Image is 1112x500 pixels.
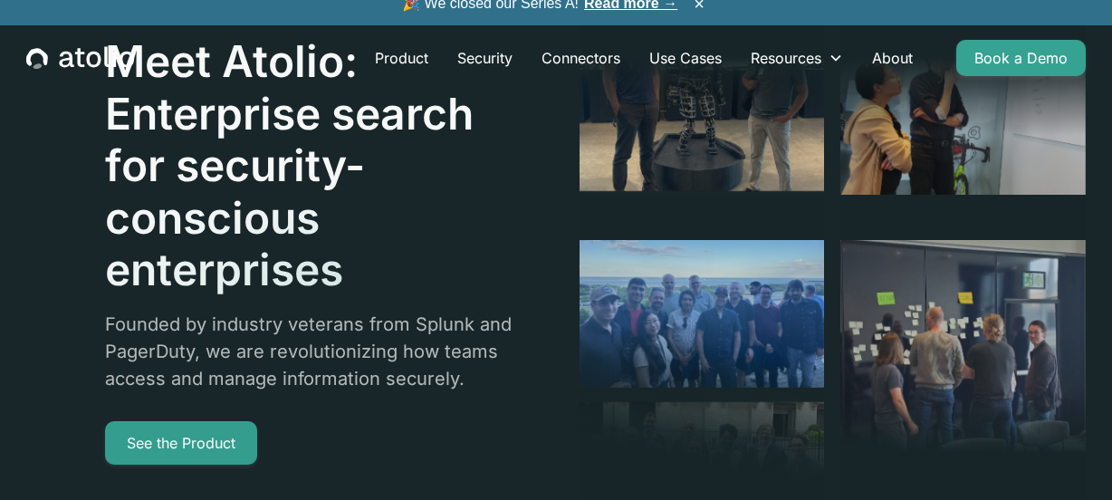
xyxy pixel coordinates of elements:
[443,40,527,76] a: Security
[736,40,858,76] div: Resources
[635,40,736,76] a: Use Cases
[956,40,1086,76] a: Book a Demo
[105,35,516,296] h1: Meet Atolio: Enterprise search for security-conscious enterprises
[26,46,134,70] a: home
[858,40,927,76] a: About
[527,40,635,76] a: Connectors
[105,421,257,465] a: See the Product
[751,47,821,69] div: Resources
[840,223,1086,484] img: image
[105,311,516,392] p: Founded by industry veterans from Splunk and PagerDuty, we are revolutionizing how teams access a...
[360,40,443,76] a: Product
